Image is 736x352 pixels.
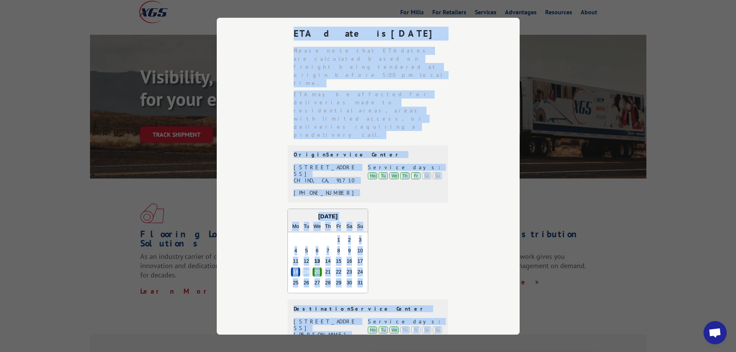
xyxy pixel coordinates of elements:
[302,246,311,255] div: Choose Tuesday, August 5th, 2025
[294,164,359,177] div: [STREET_ADDRESS]
[368,172,377,179] div: Mo
[312,246,321,255] div: Choose Wednesday, August 6th, 2025
[422,172,431,179] div: Sa
[312,278,321,287] div: Choose Wednesday, August 27th, 2025
[294,151,442,158] div: Origin Service Center
[291,267,300,277] div: Choose Monday, August 18th, 2025
[294,190,359,196] div: [PHONE_NUMBER]
[411,326,420,333] div: Fr
[368,318,442,325] div: Service days:
[302,278,311,287] div: Choose Tuesday, August 26th, 2025
[334,278,343,287] div: Choose Friday, August 29th, 2025
[302,221,311,231] div: Tu
[355,246,365,255] div: Choose Sunday, August 10th, 2025
[291,221,300,231] div: Mo
[291,246,300,255] div: Choose Monday, August 4th, 2025
[355,278,365,287] div: Choose Sunday, August 31st, 2025
[334,221,343,231] div: Fr
[334,246,343,255] div: Choose Friday, August 8th, 2025
[312,221,321,231] div: We
[433,172,442,179] div: Su
[704,321,727,344] a: Open chat
[400,172,410,179] div: Th
[294,318,359,338] div: [STREET_ADDRESS][PERSON_NAME]
[400,326,410,333] div: Th
[345,221,354,231] div: Sa
[379,326,388,333] div: Tu
[433,326,442,333] div: Su
[294,27,449,41] div: ETA date is
[345,278,354,287] div: Choose Saturday, August 30th, 2025
[288,212,368,221] div: [DATE]
[291,278,300,287] div: Choose Monday, August 25th, 2025
[355,235,365,244] div: Choose Sunday, August 3rd, 2025
[391,27,439,39] strong: [DATE]
[290,235,365,288] div: month 2025-08
[294,177,359,184] div: CHINO, CA, 91710
[368,164,442,170] div: Service days:
[355,257,365,266] div: Choose Sunday, August 17th, 2025
[355,267,365,277] div: Choose Sunday, August 24th, 2025
[323,278,332,287] div: Choose Thursday, August 28th, 2025
[291,257,300,266] div: Choose Monday, August 11th, 2025
[312,257,321,266] div: Choose Wednesday, August 13th, 2025
[334,235,343,244] div: Choose Friday, August 1st, 2025
[323,267,332,277] div: Choose Thursday, August 21st, 2025
[334,267,343,277] div: Choose Friday, August 22nd, 2025
[323,246,332,255] div: Choose Thursday, August 7th, 2025
[355,221,365,231] div: Su
[323,257,332,266] div: Choose Thursday, August 14th, 2025
[294,306,442,312] div: Destination Service Center
[422,326,431,333] div: Sa
[368,326,377,333] div: Mo
[345,246,354,255] div: Choose Saturday, August 9th, 2025
[312,267,321,277] div: Choose Wednesday, August 20th, 2025
[323,221,332,231] div: Th
[379,172,388,179] div: Tu
[389,326,399,333] div: We
[294,90,449,139] li: ETA may be affected for deliveries made to residential areas, areas with limited access, or deliv...
[345,267,354,277] div: Choose Saturday, August 23rd, 2025
[345,257,354,266] div: Choose Saturday, August 16th, 2025
[334,257,343,266] div: Choose Friday, August 15th, 2025
[302,267,311,277] div: Choose Tuesday, August 19th, 2025
[345,235,354,244] div: Choose Saturday, August 2nd, 2025
[411,172,420,179] div: Fr
[302,257,311,266] div: Choose Tuesday, August 12th, 2025
[389,172,399,179] div: We
[294,47,449,87] li: Please note that ETA dates are calculated based on freight being tendered at origin before 5:00 p...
